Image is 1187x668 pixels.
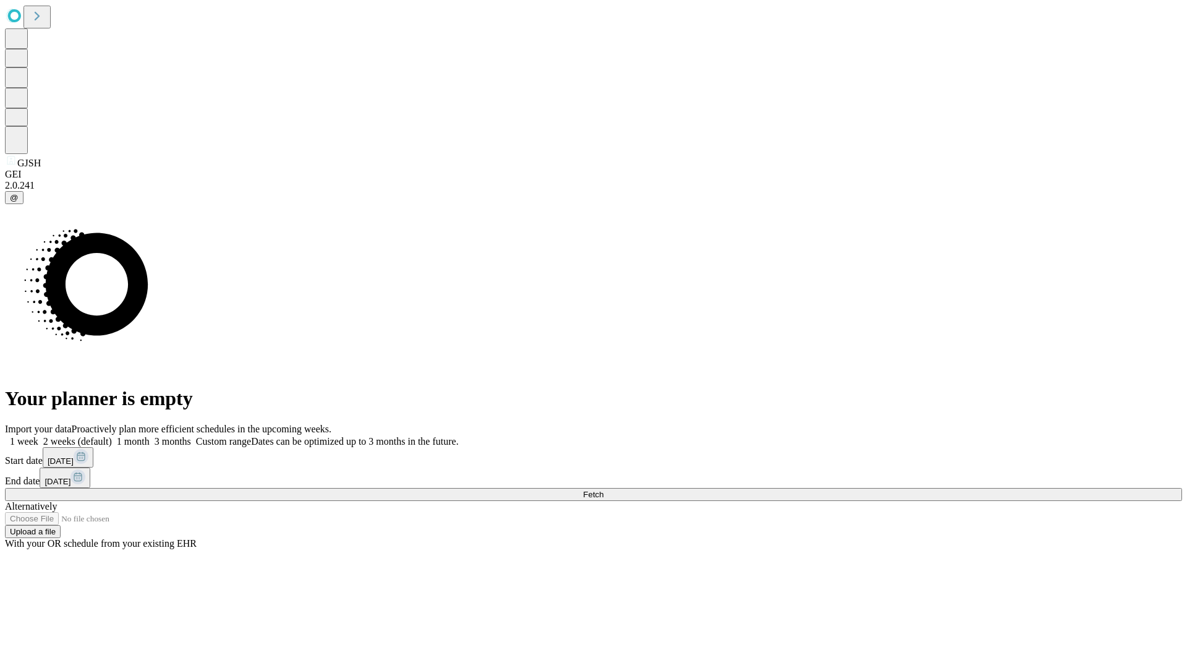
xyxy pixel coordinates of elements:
span: Proactively plan more efficient schedules in the upcoming weeks. [72,424,331,434]
button: Upload a file [5,525,61,538]
div: Start date [5,447,1182,468]
span: [DATE] [48,456,74,466]
span: @ [10,193,19,202]
button: Fetch [5,488,1182,501]
span: [DATE] [45,477,70,486]
div: GEI [5,169,1182,180]
span: Dates can be optimized up to 3 months in the future. [251,436,458,447]
span: 1 month [117,436,150,447]
span: GJSH [17,158,41,168]
span: Custom range [196,436,251,447]
div: 2.0.241 [5,180,1182,191]
span: Alternatively [5,501,57,512]
button: [DATE] [40,468,90,488]
span: 1 week [10,436,38,447]
span: 3 months [155,436,191,447]
span: Fetch [583,490,603,499]
button: @ [5,191,23,204]
h1: Your planner is empty [5,387,1182,410]
span: 2 weeks (default) [43,436,112,447]
button: [DATE] [43,447,93,468]
span: Import your data [5,424,72,434]
div: End date [5,468,1182,488]
span: With your OR schedule from your existing EHR [5,538,197,549]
